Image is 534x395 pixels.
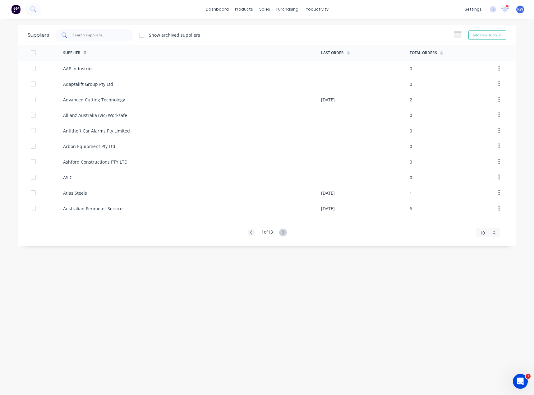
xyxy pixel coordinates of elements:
button: Add new supplier [468,30,506,40]
input: Search suppliers... [72,32,123,38]
span: 10 [480,230,485,236]
img: Factory [11,5,21,14]
div: 0 [410,174,412,181]
iframe: Intercom live chat [513,374,528,389]
div: Atlas Steels [63,190,87,196]
div: Ashford Constructions PTY LTD [63,159,127,165]
div: 2 [410,96,412,103]
div: sales [256,5,273,14]
div: Show archived suppliers [149,32,200,38]
div: products [232,5,256,14]
div: Allianz Australia (Vic) Worksafe [63,112,127,118]
div: Australian Perimeter Services [63,205,125,212]
div: 0 [410,112,412,118]
a: dashboard [203,5,232,14]
span: 1 [526,374,531,379]
div: 0 [410,128,412,134]
div: 0 [410,159,412,165]
div: [DATE] [321,190,335,196]
div: Last Order [321,50,344,56]
span: RW [517,7,523,12]
div: purchasing [273,5,302,14]
div: 0 [410,65,412,72]
div: productivity [302,5,332,14]
div: Total Orders [410,50,437,56]
div: 0 [410,81,412,87]
div: Advanced Cutting Technology [63,96,125,103]
div: Supplier [63,50,81,56]
div: [DATE] [321,96,335,103]
div: settings [462,5,485,14]
div: [DATE] [321,205,335,212]
div: Arbon Equipment Pty Ltd [63,143,115,150]
div: Adaptalift Group Pty Ltd [63,81,113,87]
div: 1 of 13 [261,229,273,237]
div: ASIC [63,174,72,181]
div: Suppliers [28,31,49,39]
div: 1 [410,190,412,196]
div: 6 [410,205,412,212]
div: 0 [410,143,412,150]
div: Antitheft Car Alarms Pty Limited [63,128,130,134]
div: AAP Industries [63,65,94,72]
